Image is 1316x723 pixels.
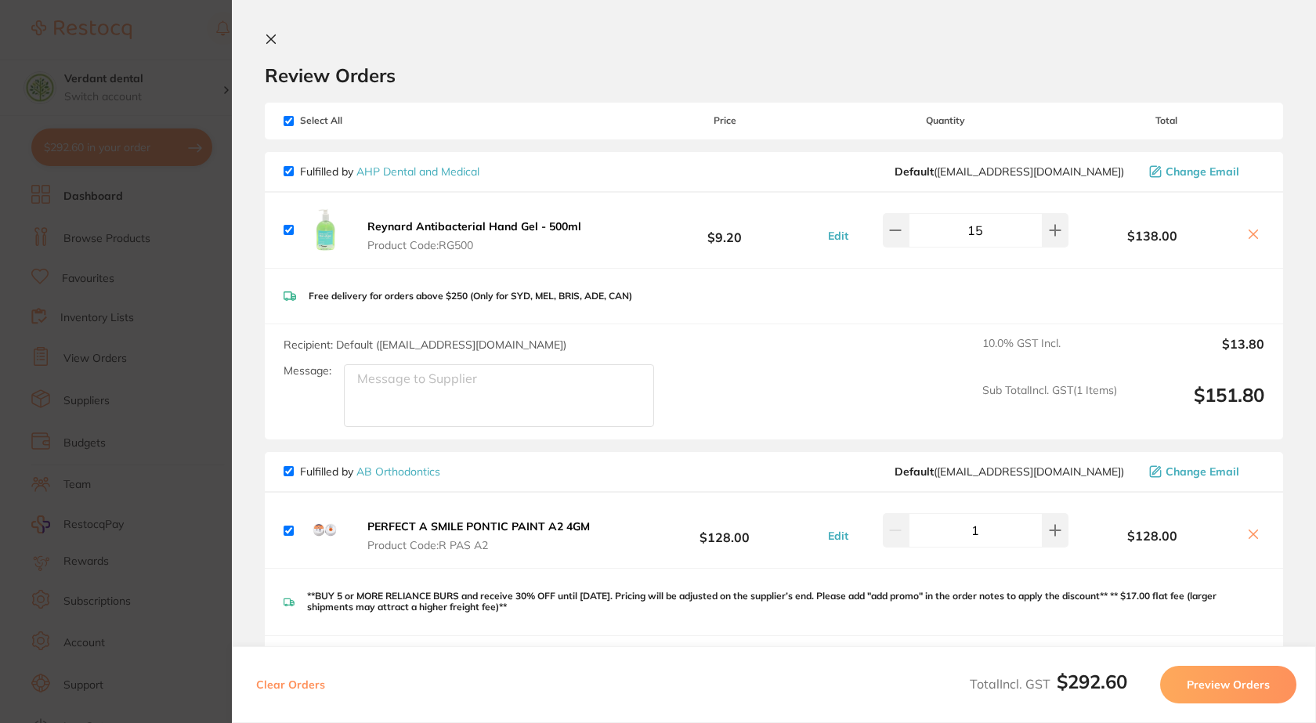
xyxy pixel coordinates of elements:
p: Fulfilled by [300,465,440,478]
button: Clear Orders [251,666,330,703]
b: PERFECT A SMILE PONTIC PAINT A2 4GM [367,519,590,533]
b: Default [895,465,934,479]
button: Reynard Antibacterial Hand Gel - 500ml Product Code:RG500 [363,219,586,252]
span: Change Email [1166,165,1239,178]
span: 10.0 % GST Incl. [982,337,1117,371]
button: Change Email [1144,465,1264,479]
span: tahlia@ortho.com.au [895,465,1124,478]
span: Quantity [823,115,1068,126]
button: Edit [823,529,853,543]
img: ZThxcHRpMA [300,505,350,555]
b: $138.00 [1068,229,1236,243]
button: PERFECT A SMILE PONTIC PAINT A2 4GM Product Code:R PAS A2 [363,519,595,552]
a: AHP Dental and Medical [356,164,479,179]
span: Recipient: Default ( [EMAIL_ADDRESS][DOMAIN_NAME] ) [284,338,566,352]
span: Product Code: R PAS A2 [367,539,590,551]
label: Message: [284,364,331,378]
output: $151.80 [1130,384,1264,427]
b: Default [895,164,934,179]
b: $128.00 [1068,529,1236,543]
span: Price [627,115,822,126]
span: orders@ahpdentalmedical.com.au [895,165,1124,178]
p: **BUY 5 or MORE RELIANCE BURS and receive 30% OFF until [DATE]. Pricing will be adjusted on the s... [307,591,1264,613]
span: Product Code: RG500 [367,239,581,251]
img: cXViYjlmcA [300,205,350,255]
span: Total [1068,115,1264,126]
p: Fulfilled by [300,165,479,178]
span: Select All [284,115,440,126]
b: Reynard Antibacterial Hand Gel - 500ml [367,219,581,233]
p: Free delivery for orders above $250 (Only for SYD, MEL, BRIS, ADE, CAN) [309,291,632,302]
b: $292.60 [1057,670,1127,693]
span: Change Email [1166,465,1239,478]
h2: Review Orders [265,63,1283,87]
b: $128.00 [627,516,822,545]
button: Change Email [1144,164,1264,179]
span: Sub Total Incl. GST ( 1 Items) [982,384,1117,427]
span: Total Incl. GST [970,676,1127,692]
a: AB Orthodontics [356,465,440,479]
button: Edit [823,229,853,243]
output: $13.80 [1130,337,1264,371]
b: $9.20 [627,215,822,244]
button: Preview Orders [1160,666,1296,703]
